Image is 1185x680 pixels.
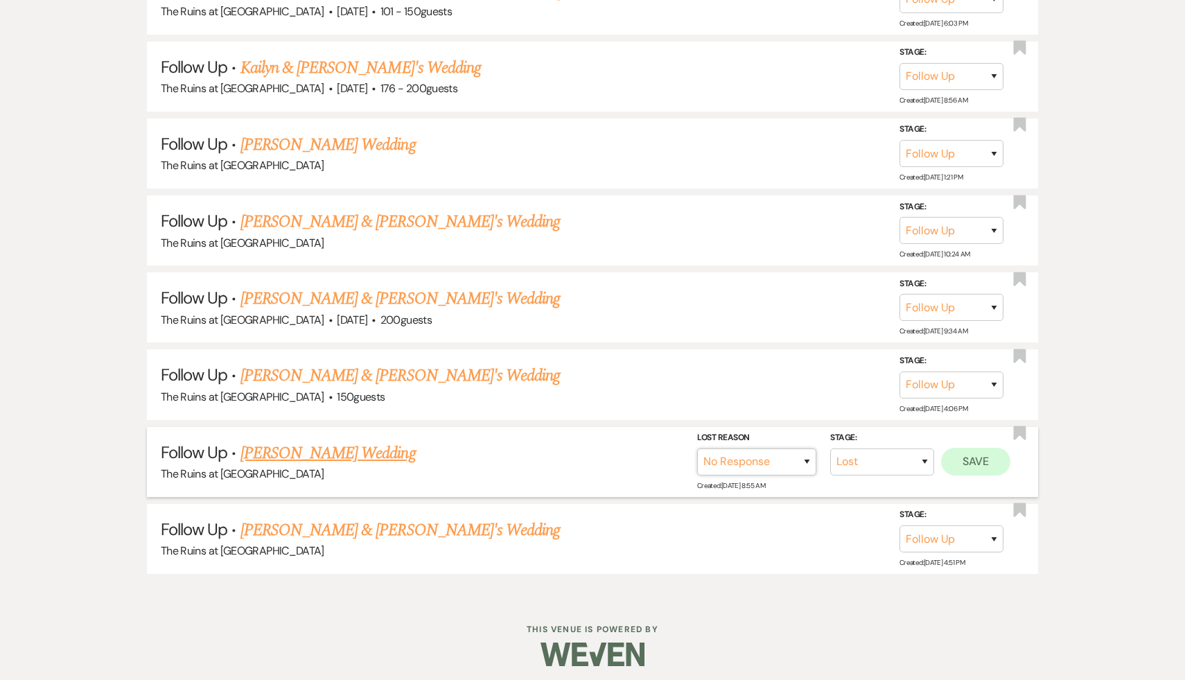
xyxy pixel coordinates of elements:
[899,96,967,105] span: Created: [DATE] 8:56 AM
[899,19,967,28] span: Created: [DATE] 6:03 PM
[161,236,324,250] span: The Ruins at [GEOGRAPHIC_DATA]
[161,518,227,540] span: Follow Up
[240,132,416,157] a: [PERSON_NAME] Wedding
[899,326,967,335] span: Created: [DATE] 9:34 AM
[161,313,324,327] span: The Ruins at [GEOGRAPHIC_DATA]
[161,133,227,155] span: Follow Up
[899,404,967,413] span: Created: [DATE] 4:06 PM
[337,313,367,327] span: [DATE]
[240,286,561,311] a: [PERSON_NAME] & [PERSON_NAME]'s Wedding
[240,441,416,466] a: [PERSON_NAME] Wedding
[161,81,324,96] span: The Ruins at [GEOGRAPHIC_DATA]
[240,518,561,543] a: [PERSON_NAME] & [PERSON_NAME]'s Wedding
[541,630,644,679] img: Weven Logo
[161,158,324,173] span: The Ruins at [GEOGRAPHIC_DATA]
[161,543,324,558] span: The Ruins at [GEOGRAPHIC_DATA]
[337,390,385,404] span: 150 guests
[161,56,227,78] span: Follow Up
[337,4,367,19] span: [DATE]
[161,210,227,232] span: Follow Up
[697,430,816,446] label: Lost Reason
[899,200,1003,215] label: Stage:
[161,442,227,463] span: Follow Up
[161,364,227,385] span: Follow Up
[697,481,765,490] span: Created: [DATE] 8:55 AM
[161,390,324,404] span: The Ruins at [GEOGRAPHIC_DATA]
[830,430,934,446] label: Stage:
[337,81,367,96] span: [DATE]
[899,277,1003,292] label: Stage:
[899,354,1003,369] label: Stage:
[240,209,561,234] a: [PERSON_NAME] & [PERSON_NAME]'s Wedding
[941,448,1010,476] button: Save
[240,55,481,80] a: Kailyn & [PERSON_NAME]'s Wedding
[161,467,324,481] span: The Ruins at [GEOGRAPHIC_DATA]
[240,363,561,388] a: [PERSON_NAME] & [PERSON_NAME]'s Wedding
[161,287,227,308] span: Follow Up
[380,81,457,96] span: 176 - 200 guests
[380,4,452,19] span: 101 - 150 guests
[899,250,969,259] span: Created: [DATE] 10:24 AM
[899,558,965,567] span: Created: [DATE] 4:51 PM
[161,4,324,19] span: The Ruins at [GEOGRAPHIC_DATA]
[899,122,1003,137] label: Stage:
[899,45,1003,60] label: Stage:
[899,507,1003,523] label: Stage:
[899,173,963,182] span: Created: [DATE] 1:21 PM
[380,313,432,327] span: 200 guests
